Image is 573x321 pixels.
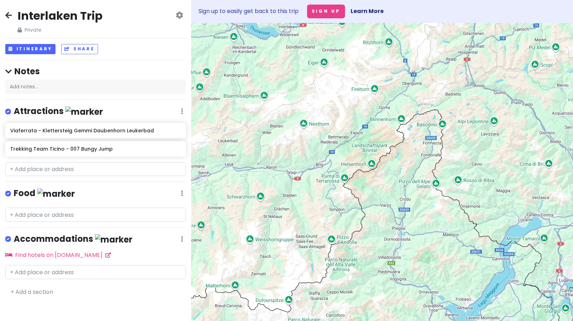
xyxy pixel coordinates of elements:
[5,162,186,176] input: + Add place or address
[307,5,345,18] button: Sign Up
[61,44,98,54] button: Share
[18,8,103,23] h2: Interlaken Trip
[351,7,384,15] a: Learn More
[18,26,103,34] span: Private
[11,288,53,296] a: + Add a section
[37,188,75,199] img: marker
[14,106,103,117] h4: Attractions
[65,106,103,117] img: marker
[533,193,548,209] div: Trekking Team Ticino - 007 Bungy Jump
[5,208,186,222] input: + Add place or address
[14,233,132,245] h4: Accommodations
[5,44,56,54] button: Itinerary
[5,251,111,259] a: Find hotels on [DOMAIN_NAME]
[5,265,186,279] input: + Add place or address
[14,188,75,199] h4: Food
[10,127,181,134] h6: Viaferrata - Klettersteig Gemmi Daubenhorn Leukerbad
[217,120,233,136] div: Viaferrata - Klettersteig Gemmi Daubenhorn Leukerbad
[5,80,186,94] div: Add notes...
[10,146,181,152] h6: Trekking Team Ticino - 007 Bungy Jump
[5,66,186,77] h4: Notes
[95,234,132,245] img: marker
